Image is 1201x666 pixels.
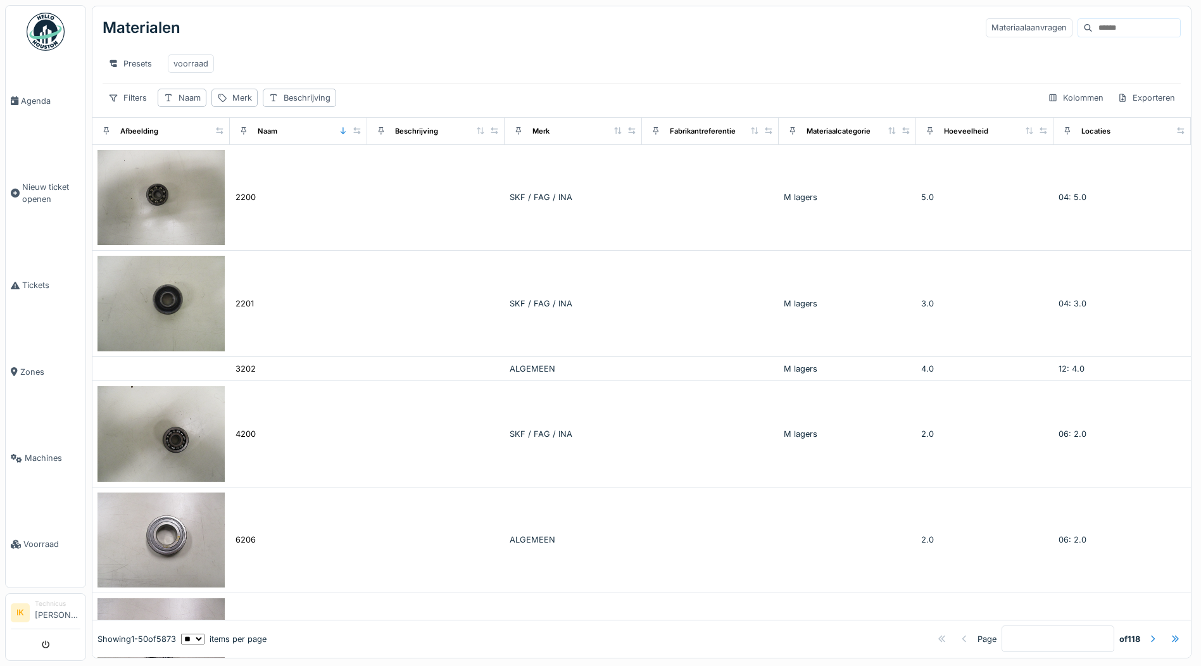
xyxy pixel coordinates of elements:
[236,363,256,375] div: 3202
[1059,535,1086,544] span: 06: 2.0
[97,386,225,482] img: 4200
[236,428,256,440] div: 4200
[944,126,988,137] div: Hoeveelheid
[1059,429,1086,439] span: 06: 2.0
[11,599,80,629] a: IK Technicus[PERSON_NAME]
[784,298,911,310] div: M lagers
[120,126,158,137] div: Afbeelding
[510,191,637,203] div: SKF / FAG / INA
[6,58,85,144] a: Agenda
[510,534,637,546] div: ALGEMEEN
[532,126,550,137] div: Merk
[986,18,1072,37] div: Materiaalaanvragen
[35,599,80,608] div: Technicus
[173,58,208,70] div: voorraad
[1059,364,1085,374] span: 12: 4.0
[784,363,911,375] div: M lagers
[510,298,637,310] div: SKF / FAG / INA
[807,126,871,137] div: Materiaalcategorie
[921,363,1048,375] div: 4.0
[97,150,225,246] img: 2200
[784,191,911,203] div: M lagers
[97,633,176,645] div: Showing 1 - 50 of 5873
[11,603,30,622] li: IK
[236,534,256,546] div: 6206
[23,538,80,550] span: Voorraad
[1042,89,1109,107] div: Kolommen
[784,428,911,440] div: M lagers
[6,501,85,587] a: Voorraad
[1059,299,1086,308] span: 04: 3.0
[510,428,637,440] div: SKF / FAG / INA
[22,279,80,291] span: Tickets
[236,191,256,203] div: 2200
[6,242,85,329] a: Tickets
[1112,89,1181,107] div: Exporteren
[6,415,85,501] a: Machines
[25,452,80,464] span: Machines
[20,366,80,378] span: Zones
[921,191,1048,203] div: 5.0
[510,363,637,375] div: ALGEMEEN
[181,633,267,645] div: items per page
[35,599,80,626] li: [PERSON_NAME]
[236,298,254,310] div: 2201
[1059,192,1086,202] span: 04: 5.0
[179,92,201,104] div: Naam
[258,126,277,137] div: Naam
[395,126,438,137] div: Beschrijving
[921,428,1048,440] div: 2.0
[97,493,225,588] img: 6206
[103,54,158,73] div: Presets
[103,89,153,107] div: Filters
[21,95,80,107] span: Agenda
[921,534,1048,546] div: 2.0
[284,92,330,104] div: Beschrijving
[921,298,1048,310] div: 3.0
[978,633,997,645] div: Page
[1081,126,1110,137] div: Locaties
[97,256,225,351] img: 2201
[6,144,85,242] a: Nieuw ticket openen
[232,92,252,104] div: Merk
[27,13,65,51] img: Badge_color-CXgf-gQk.svg
[670,126,736,137] div: Fabrikantreferentie
[22,181,80,205] span: Nieuw ticket openen
[103,11,180,44] div: Materialen
[1119,633,1140,645] strong: of 118
[6,329,85,415] a: Zones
